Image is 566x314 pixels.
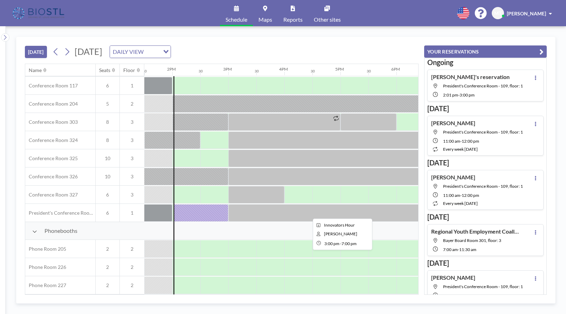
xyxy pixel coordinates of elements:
[223,66,232,72] div: 3PM
[443,284,523,289] span: President's Conference Room - 109, floor: 1
[427,259,544,267] h3: [DATE]
[120,101,144,107] span: 2
[25,101,78,107] span: Conference Room 204
[460,92,475,98] span: 3:00 PM
[120,210,144,216] span: 1
[462,293,479,298] span: 12:00 PM
[25,173,78,180] span: Conference Room 326
[258,17,272,22] span: Maps
[96,192,119,198] span: 6
[391,66,400,72] div: 6PM
[443,247,458,252] span: 7:00 AM
[443,147,478,152] span: every week [DATE]
[143,69,147,73] div: 30
[11,6,67,20] img: organization-logo
[146,47,159,56] input: Search for option
[96,282,119,288] span: 2
[96,210,119,216] span: 6
[226,17,247,22] span: Schedule
[443,201,478,206] span: every week [DATE]
[25,192,78,198] span: Conference Room 327
[120,137,144,143] span: 3
[255,69,259,73] div: 30
[443,92,458,98] span: 2:01 PM
[120,83,144,89] span: 1
[427,158,544,167] h3: [DATE]
[427,213,544,221] h3: [DATE]
[460,293,462,298] span: -
[25,264,66,270] span: Phone Room 226
[314,17,341,22] span: Other sites
[25,246,66,252] span: Phone Room 205
[123,67,135,73] div: Floor
[431,120,475,127] h4: [PERSON_NAME]
[427,104,544,113] h3: [DATE]
[431,274,475,281] h4: [PERSON_NAME]
[460,138,462,144] span: -
[96,83,119,89] span: 6
[427,58,544,67] h3: Ongoing
[311,69,315,73] div: 30
[25,282,66,288] span: Phone Room 227
[335,66,344,72] div: 5PM
[431,228,519,235] h4: Regional Youth Employment Coallition
[341,241,357,246] span: 7:00 PM
[443,238,501,243] span: Bayer Board Room 301, floor: 3
[120,119,144,125] span: 3
[494,10,502,16] span: MT
[458,247,459,252] span: -
[75,46,102,57] span: [DATE]
[324,222,355,228] span: Innovators Hour
[431,174,475,181] h4: [PERSON_NAME]
[460,193,462,198] span: -
[25,137,78,143] span: Conference Room 324
[120,173,144,180] span: 3
[99,67,110,73] div: Seats
[443,83,523,88] span: President's Conference Room - 109, floor: 1
[458,92,460,98] span: -
[443,293,460,298] span: 11:00 AM
[324,241,339,246] span: 3:00 PM
[25,46,47,58] button: [DATE]
[120,264,144,270] span: 2
[96,264,119,270] span: 2
[96,119,119,125] span: 8
[96,173,119,180] span: 10
[120,155,144,162] span: 3
[283,17,303,22] span: Reports
[459,247,476,252] span: 11:30 AM
[443,138,460,144] span: 11:00 AM
[96,101,119,107] span: 5
[96,155,119,162] span: 10
[111,47,145,56] span: DAILY VIEW
[324,231,357,236] span: AJ Habicht
[25,155,78,162] span: Conference Room 325
[443,129,523,135] span: President's Conference Room - 109, floor: 1
[25,119,78,125] span: Conference Room 303
[25,210,95,216] span: President's Conference Room - 109
[120,282,144,288] span: 2
[462,193,479,198] span: 12:00 PM
[25,83,78,89] span: Conference Room 117
[120,192,144,198] span: 3
[340,241,341,246] span: -
[367,69,371,73] div: 30
[443,184,523,189] span: President's Conference Room - 109, floor: 1
[279,66,288,72] div: 4PM
[424,45,547,58] button: YOUR RESERVATIONS
[507,10,546,16] span: [PERSON_NAME]
[96,137,119,143] span: 8
[96,246,119,252] span: 2
[462,138,479,144] span: 12:00 PM
[110,46,171,58] div: Search for option
[167,66,176,72] div: 2PM
[29,67,42,73] div: Name
[120,246,144,252] span: 2
[431,73,510,80] h4: [PERSON_NAME]'s reservation
[44,227,77,234] span: Phonebooths
[199,69,203,73] div: 30
[443,193,460,198] span: 11:00 AM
